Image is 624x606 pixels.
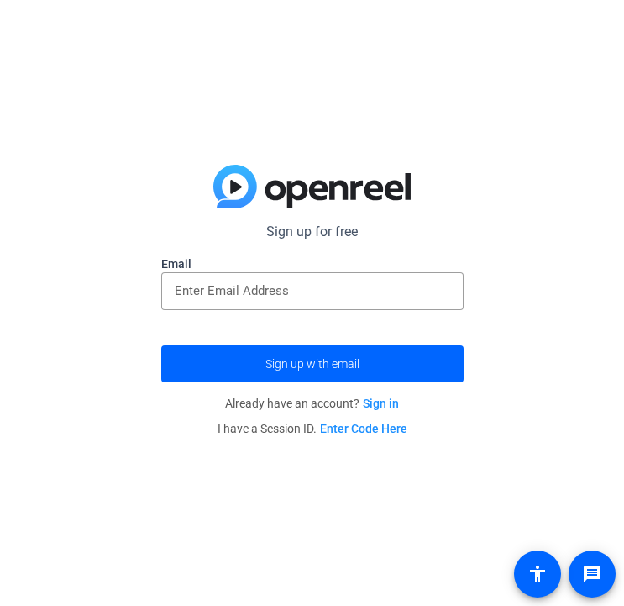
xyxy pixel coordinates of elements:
span: Already have an account? [225,397,399,410]
img: blue-gradient.svg [213,165,411,208]
a: Enter Code Here [320,422,407,435]
button: Sign up with email [161,345,464,382]
mat-icon: message [582,564,602,584]
span: I have a Session ID. [218,422,407,435]
input: Enter Email Address [175,281,450,301]
a: Sign in [363,397,399,410]
mat-icon: accessibility [527,564,548,584]
p: Sign up for free [161,222,464,242]
label: Email [161,256,464,272]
